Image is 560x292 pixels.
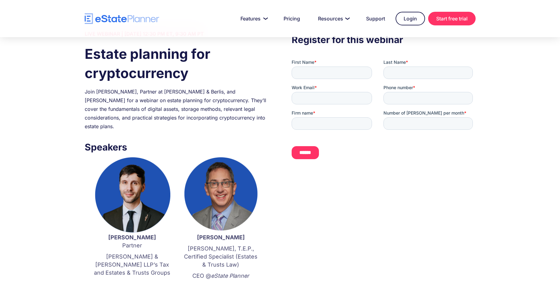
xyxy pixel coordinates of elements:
[292,33,475,47] h3: Register for this webinar
[85,140,268,154] h3: Speakers
[428,12,476,25] a: Start free trial
[85,87,268,131] div: Join [PERSON_NAME], Partner at [PERSON_NAME] & Berlis, and [PERSON_NAME] for a webinar on estate ...
[197,234,245,241] strong: [PERSON_NAME]
[183,283,259,291] p: ‍
[108,234,156,241] strong: [PERSON_NAME]
[276,12,307,25] a: Pricing
[183,272,259,280] p: CEO @
[311,12,356,25] a: Resources
[94,233,170,250] p: Partner
[292,59,475,164] iframe: Form 0
[396,12,425,25] a: Login
[183,245,259,269] p: [PERSON_NAME], T.E.P., Certified Specialist (Estates & Trusts Law)
[359,12,392,25] a: Support
[233,12,273,25] a: Features
[94,253,170,277] p: [PERSON_NAME] & [PERSON_NAME] LLP’s Tax and Estates & Trusts Groups
[211,272,249,279] em: eState Planner
[85,44,268,83] h1: Estate planning for cryptocurrency
[85,13,159,24] a: home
